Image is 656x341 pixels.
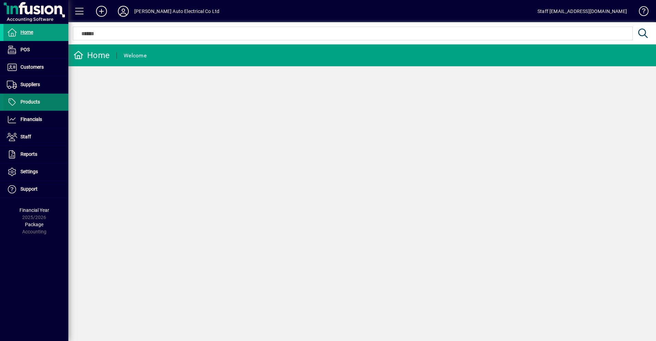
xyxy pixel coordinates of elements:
[20,186,38,192] span: Support
[3,41,68,58] a: POS
[3,59,68,76] a: Customers
[20,169,38,174] span: Settings
[20,29,33,35] span: Home
[19,207,49,213] span: Financial Year
[3,76,68,93] a: Suppliers
[3,128,68,146] a: Staff
[91,5,112,17] button: Add
[124,50,147,61] div: Welcome
[3,94,68,111] a: Products
[25,222,43,227] span: Package
[20,134,31,139] span: Staff
[634,1,647,24] a: Knowledge Base
[20,117,42,122] span: Financials
[20,47,30,52] span: POS
[20,64,44,70] span: Customers
[537,6,627,17] div: Staff [EMAIL_ADDRESS][DOMAIN_NAME]
[20,82,40,87] span: Suppliers
[73,50,110,61] div: Home
[3,146,68,163] a: Reports
[3,111,68,128] a: Financials
[3,163,68,180] a: Settings
[20,99,40,105] span: Products
[20,151,37,157] span: Reports
[134,6,219,17] div: [PERSON_NAME] Auto Electrical Co Ltd
[3,181,68,198] a: Support
[112,5,134,17] button: Profile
